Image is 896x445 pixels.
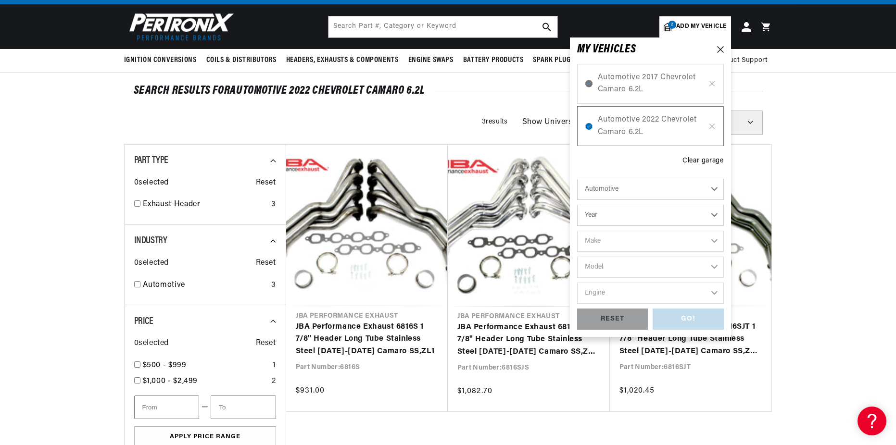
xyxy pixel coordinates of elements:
[281,49,404,72] summary: Headers, Exhausts & Components
[124,55,197,65] span: Ignition Conversions
[577,283,724,304] select: Engine
[256,337,276,350] span: Reset
[457,321,600,358] a: JBA Performance Exhaust 6816SJS 1 7/8" Header Long Tube Stainless Steel [DATE]-[DATE] Camaro SS,Z...
[714,55,768,66] span: Product Support
[202,401,209,414] span: —
[577,231,724,252] select: Make
[522,116,601,129] span: Show Universal Parts
[533,55,592,65] span: Spark Plug Wires
[271,279,276,292] div: 3
[143,198,267,211] a: Exhaust Header
[256,257,276,270] span: Reset
[482,118,508,125] span: 3 results
[206,55,277,65] span: Coils & Distributors
[134,337,169,350] span: 0 selected
[659,16,731,37] a: 2Add my vehicle
[202,49,281,72] summary: Coils & Distributors
[577,309,648,330] div: RESET
[328,16,557,37] input: Search Part #, Category or Keyword
[143,361,187,369] span: $500 - $999
[714,49,772,72] summary: Product Support
[256,177,276,189] span: Reset
[536,16,557,37] button: search button
[408,55,454,65] span: Engine Swaps
[463,55,524,65] span: Battery Products
[577,205,724,226] select: Year
[598,114,703,138] span: Automotive 2022 Chevrolet Camaro 6.2L
[134,86,763,96] div: SEARCH RESULTS FOR Automotive 2022 Chevrolet Camaro 6.2L
[404,49,458,72] summary: Engine Swaps
[211,396,276,419] input: To
[286,55,399,65] span: Headers, Exhausts & Components
[134,236,167,246] span: Industry
[124,49,202,72] summary: Ignition Conversions
[134,156,168,165] span: Part Type
[676,22,726,31] span: Add my vehicle
[143,377,198,385] span: $1,000 - $2,499
[682,156,723,166] div: Clear garage
[577,257,724,278] select: Model
[143,279,267,292] a: Automotive
[577,179,724,200] select: Ride Type
[134,257,169,270] span: 0 selected
[619,321,762,358] a: JBA Performance Exhaust 6816SJT 1 7/8" Header Long Tube Stainless Steel [DATE]-[DATE] Camaro SS,Z...
[668,21,676,29] span: 2
[271,198,276,211] div: 3
[598,72,703,96] span: Automotive 2017 Chevrolet Camaro 6.2L
[134,317,153,326] span: Price
[528,49,596,72] summary: Spark Plug Wires
[458,49,529,72] summary: Battery Products
[124,10,235,43] img: Pertronix
[134,177,169,189] span: 0 selected
[577,45,636,54] h6: MY VEHICLE S
[296,321,438,358] a: JBA Performance Exhaust 6816S 1 7/8" Header Long Tube Stainless Steel [DATE]-[DATE] Camaro SS,ZL1
[134,396,199,419] input: From
[273,359,276,372] div: 1
[272,375,276,388] div: 2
